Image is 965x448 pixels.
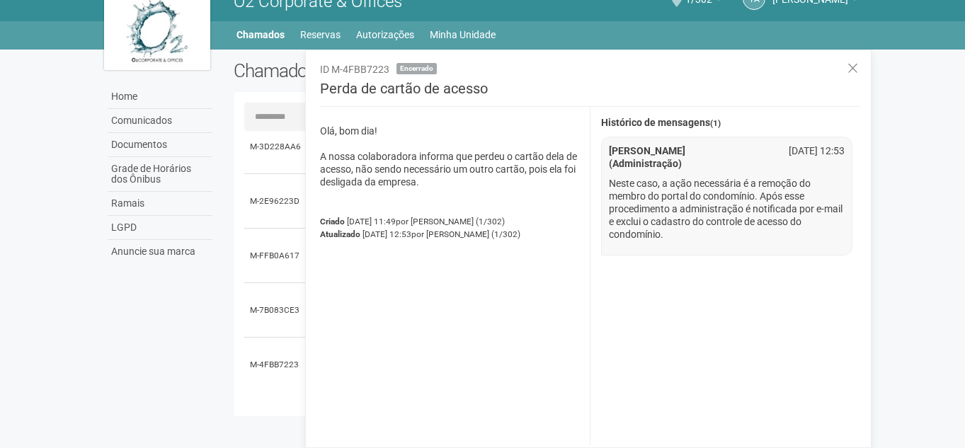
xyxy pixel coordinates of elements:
a: Home [108,85,212,109]
a: Autorizações [356,25,414,45]
h2: Chamados [234,60,483,81]
td: M-3D228AA6 [244,120,308,174]
a: Documentos [108,133,212,157]
span: [DATE] 12:53 [362,229,520,239]
span: por [PERSON_NAME] (1/302) [396,217,505,226]
span: por [PERSON_NAME] (1/302) [411,229,520,239]
div: [DATE] 12:53 [770,144,855,157]
span: ID M-4FBB7223 [320,64,389,75]
a: Anuncie sua marca [108,240,212,263]
span: [DATE] 11:49 [347,217,505,226]
td: M-4FBB7223 [244,338,308,392]
strong: Criado [320,217,345,226]
a: Minha Unidade [430,25,496,45]
strong: [PERSON_NAME] (Administração) [609,145,685,169]
span: (1) [710,118,721,128]
p: Neste caso, a ação necessária é a remoção do membro do portal do condomínio. Após esse procedimen... [609,177,845,241]
a: Ramais [108,192,212,216]
span: Encerrado [396,63,437,74]
a: LGPD [108,216,212,240]
td: M-2E96223D [244,174,308,229]
td: M-FFB0A617 [244,229,308,283]
strong: Atualizado [320,229,360,239]
a: Comunicados [108,109,212,133]
a: Chamados [236,25,285,45]
p: Olá, bom dia! A nossa colaboradora informa que perdeu o cartão dela de acesso, não sendo necessár... [320,125,579,201]
a: Reservas [300,25,341,45]
strong: Histórico de mensagens [601,117,721,129]
h3: Perda de cartão de acesso [320,81,860,107]
td: M-7B083CE3 [244,283,308,338]
a: Grade de Horários dos Ônibus [108,157,212,192]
